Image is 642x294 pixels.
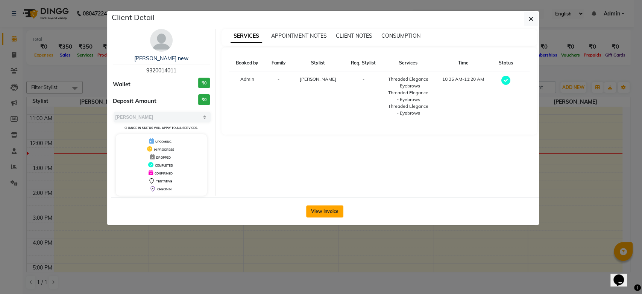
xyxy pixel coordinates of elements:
[146,67,176,74] span: 9320014011
[231,29,262,43] span: SERVICES
[113,80,131,89] span: Wallet
[381,32,420,39] span: CONSUMPTION
[387,76,430,89] div: Threaded Elegance - Eyebrows
[157,187,172,191] span: CHECK-IN
[198,78,210,89] h3: ₹0
[387,89,430,103] div: Threaded Elegance - Eyebrows
[155,171,173,175] span: CONFIRMED
[134,55,188,62] a: [PERSON_NAME] new
[265,55,292,71] th: Family
[229,71,265,121] td: Admin
[154,148,174,152] span: IN PROGRESS
[124,126,198,130] small: Change in status will apply to all services.
[492,55,519,71] th: Status
[306,205,343,217] button: View Invoice
[156,156,171,159] span: DROPPED
[344,71,382,121] td: -
[434,55,492,71] th: Time
[300,76,336,82] span: [PERSON_NAME]
[265,71,292,121] td: -
[387,103,430,116] div: Threaded Elegance - Eyebrows
[382,55,434,71] th: Services
[336,32,372,39] span: CLIENT NOTES
[155,140,172,144] span: UPCOMING
[112,12,155,23] h5: Client Detail
[229,55,265,71] th: Booked by
[150,29,173,52] img: avatar
[113,97,156,106] span: Deposit Amount
[610,264,634,286] iframe: chat widget
[155,164,173,167] span: COMPLETED
[292,55,344,71] th: Stylist
[344,55,382,71] th: Req. Stylist
[434,71,492,121] td: 10:35 AM-11:20 AM
[198,94,210,105] h3: ₹0
[271,32,327,39] span: APPOINTMENT NOTES
[156,179,172,183] span: TENTATIVE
